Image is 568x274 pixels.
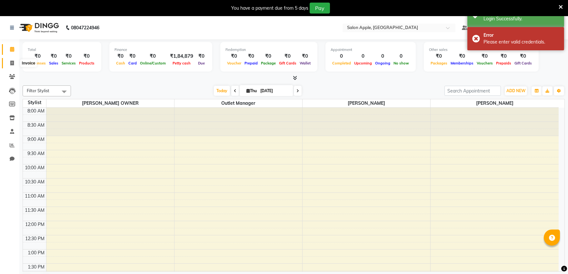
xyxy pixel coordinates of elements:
span: Gift Cards [513,61,533,65]
div: ₹0 [243,53,259,60]
span: Thu [245,88,258,93]
span: Filter Stylist [27,88,49,93]
div: ₹0 [115,53,127,60]
div: Stylist [23,99,46,106]
div: ₹0 [429,53,449,60]
span: Outlet Manager [174,99,302,107]
div: 9:00 AM [26,136,46,143]
div: 9:30 AM [26,150,46,157]
span: Package [259,61,277,65]
div: Login Successfully. [483,15,559,22]
span: [PERSON_NAME] [431,99,559,107]
input: Search Appointment [444,86,501,96]
span: Ongoing [374,61,392,65]
div: ₹0 [196,53,207,60]
div: Redemption [225,47,312,53]
div: 0 [353,53,374,60]
div: ₹0 [277,53,298,60]
span: Cash [115,61,127,65]
span: Products [77,61,96,65]
span: Memberships [449,61,475,65]
span: Sales [47,61,60,65]
div: 1:30 PM [27,264,46,270]
div: You have a payment due from 5 days [231,5,308,12]
div: ₹0 [28,53,47,60]
div: 0 [374,53,392,60]
div: 10:30 AM [24,179,46,185]
img: logo [16,19,61,37]
div: 8:00 AM [26,108,46,114]
span: Petty cash [171,61,192,65]
div: ₹1,84,879 [167,53,196,60]
div: Error [483,32,559,39]
span: ADD NEW [506,88,525,93]
span: Voucher [225,61,243,65]
span: Today [214,86,230,96]
div: 12:00 PM [24,221,46,228]
div: Finance [115,47,207,53]
div: 8:30 AM [26,122,46,129]
span: [PERSON_NAME] [303,99,430,107]
div: Total [28,47,96,53]
b: 08047224946 [71,19,99,37]
div: 0 [331,53,353,60]
span: Due [196,61,206,65]
span: Prepaid [243,61,259,65]
div: ₹0 [60,53,77,60]
span: Packages [429,61,449,65]
div: 11:30 AM [24,207,46,214]
button: Pay [310,3,330,14]
div: ₹0 [494,53,513,60]
div: ₹0 [47,53,60,60]
div: Please enter valid credentials. [483,39,559,45]
div: Invoice [20,59,37,67]
div: ₹0 [259,53,277,60]
span: Services [60,61,77,65]
input: 2025-09-04 [258,86,291,96]
div: Appointment [331,47,411,53]
div: 1:00 PM [27,250,46,256]
div: ₹0 [475,53,494,60]
div: Other sales [429,47,533,53]
span: Prepaids [494,61,513,65]
button: ADD NEW [505,86,527,95]
span: Upcoming [353,61,374,65]
div: ₹0 [513,53,533,60]
span: No show [392,61,411,65]
div: ₹0 [138,53,167,60]
div: 10:00 AM [24,164,46,171]
div: ₹0 [127,53,138,60]
span: Vouchers [475,61,494,65]
span: [PERSON_NAME] OWNER [46,99,174,107]
div: ₹0 [225,53,243,60]
div: ₹0 [77,53,96,60]
div: ₹0 [449,53,475,60]
div: 12:30 PM [24,235,46,242]
div: ₹0 [298,53,312,60]
span: Card [127,61,138,65]
span: Online/Custom [138,61,167,65]
div: 11:00 AM [24,193,46,200]
span: Gift Cards [277,61,298,65]
span: Completed [331,61,353,65]
span: Wallet [298,61,312,65]
div: 0 [392,53,411,60]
